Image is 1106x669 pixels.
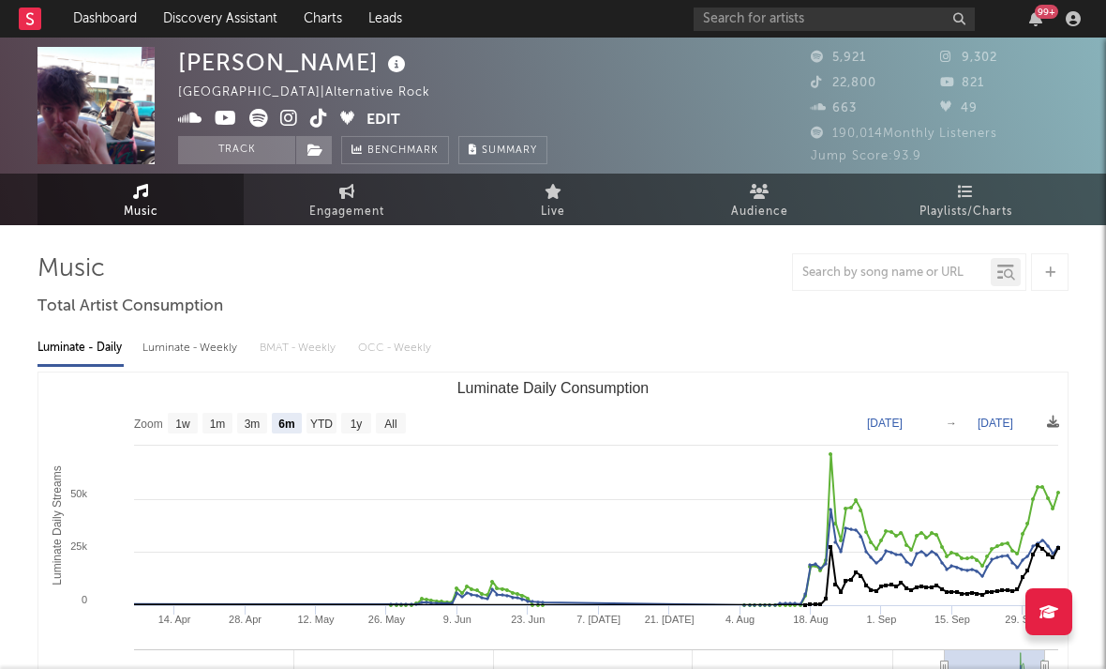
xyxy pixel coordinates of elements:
[811,150,921,162] span: Jump Score: 93.9
[919,201,1012,223] span: Playlists/Charts
[341,136,449,164] a: Benchmark
[694,8,975,31] input: Search for artists
[443,614,471,625] text: 9. Jun
[656,174,862,225] a: Audience
[178,136,295,164] button: Track
[1005,614,1040,625] text: 29. Sep
[811,52,866,64] span: 5,921
[450,174,656,225] a: Live
[793,266,991,281] input: Search by song name or URL
[229,614,262,625] text: 28. Apr
[178,82,452,104] div: [GEOGRAPHIC_DATA] | Alternative Rock
[37,296,223,318] span: Total Artist Consumption
[940,77,984,89] span: 821
[142,332,241,364] div: Luminate - Weekly
[811,77,876,89] span: 22,800
[245,418,261,431] text: 3m
[940,52,997,64] span: 9,302
[366,109,400,132] button: Edit
[811,102,857,114] span: 663
[793,614,828,625] text: 18. Aug
[458,136,547,164] button: Summary
[934,614,970,625] text: 15. Sep
[541,201,565,223] span: Live
[210,418,226,431] text: 1m
[244,174,450,225] a: Engagement
[1035,5,1058,19] div: 99 +
[158,614,191,625] text: 14. Apr
[134,418,163,431] text: Zoom
[946,417,957,430] text: →
[309,201,384,223] span: Engagement
[175,418,190,431] text: 1w
[511,614,545,625] text: 23. Jun
[70,488,87,499] text: 50k
[867,417,903,430] text: [DATE]
[37,332,124,364] div: Luminate - Daily
[351,418,363,431] text: 1y
[978,417,1013,430] text: [DATE]
[368,614,406,625] text: 26. May
[82,594,87,605] text: 0
[70,540,87,552] text: 25k
[278,418,294,431] text: 6m
[310,418,333,431] text: YTD
[811,128,997,140] span: 190,014 Monthly Listeners
[731,201,788,223] span: Audience
[482,145,537,156] span: Summary
[178,47,411,78] div: [PERSON_NAME]
[367,140,439,162] span: Benchmark
[51,465,64,585] text: Luminate Daily Streams
[297,614,335,625] text: 12. May
[940,102,978,114] span: 49
[862,174,1069,225] a: Playlists/Charts
[457,380,650,396] text: Luminate Daily Consumption
[576,614,620,625] text: 7. [DATE]
[725,614,755,625] text: 4. Aug
[37,174,244,225] a: Music
[124,201,158,223] span: Music
[1029,11,1042,26] button: 99+
[645,614,695,625] text: 21. [DATE]
[867,614,897,625] text: 1. Sep
[384,418,396,431] text: All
